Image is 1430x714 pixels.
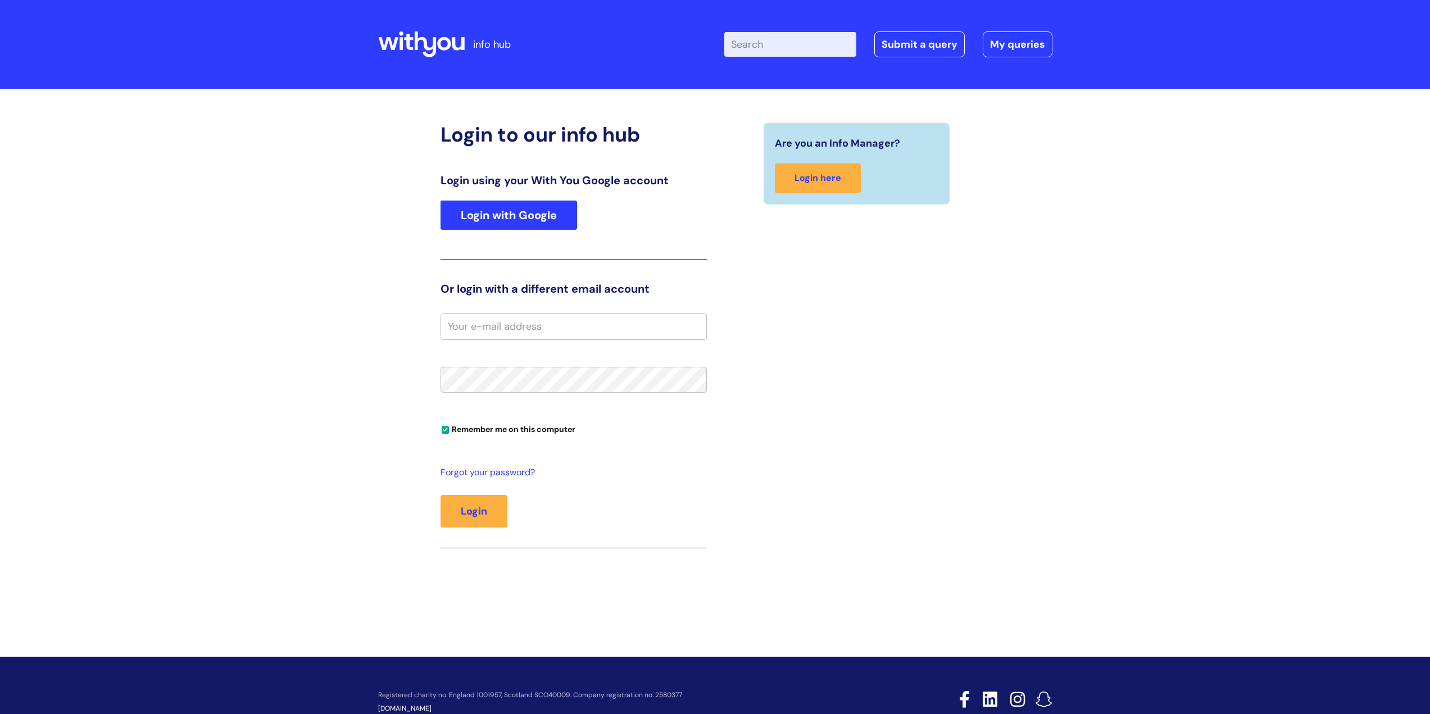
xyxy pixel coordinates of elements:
[441,174,707,187] h3: Login using your With You Google account
[441,422,575,434] label: Remember me on this computer
[441,420,707,438] div: You can uncheck this option if you're logging in from a shared device
[775,134,900,152] span: Are you an Info Manager?
[441,201,577,230] a: Login with Google
[378,692,879,699] p: Registered charity no. England 1001957, Scotland SCO40009. Company registration no. 2580377
[775,163,861,193] a: Login here
[874,31,965,57] a: Submit a query
[441,495,507,527] button: Login
[473,35,511,53] p: info hub
[983,31,1052,57] a: My queries
[441,465,701,481] a: Forgot your password?
[724,32,856,57] input: Search
[378,704,432,713] a: [DOMAIN_NAME]
[441,122,707,147] h2: Login to our info hub
[442,426,449,434] input: Remember me on this computer
[441,313,707,339] input: Your e-mail address
[441,282,707,295] h3: Or login with a different email account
